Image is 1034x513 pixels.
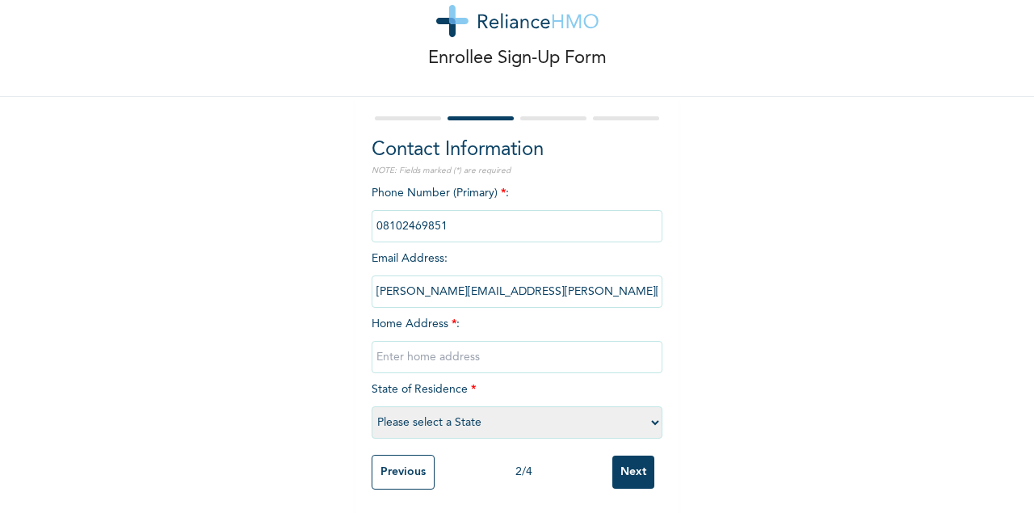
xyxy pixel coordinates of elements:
[372,136,662,165] h2: Contact Information
[372,165,662,177] p: NOTE: Fields marked (*) are required
[372,455,435,490] input: Previous
[612,456,654,489] input: Next
[372,210,662,242] input: Enter Primary Phone Number
[436,5,599,37] img: logo
[372,275,662,308] input: Enter email Address
[372,187,662,232] span: Phone Number (Primary) :
[435,464,612,481] div: 2 / 4
[428,45,607,72] p: Enrollee Sign-Up Form
[372,318,662,363] span: Home Address :
[372,341,662,373] input: Enter home address
[372,384,662,428] span: State of Residence
[372,253,662,297] span: Email Address :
